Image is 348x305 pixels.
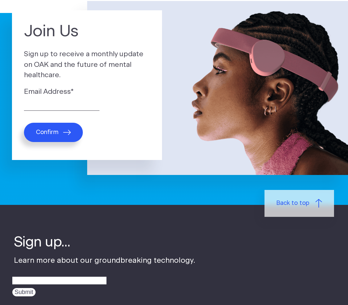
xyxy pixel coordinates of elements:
h4: Sign up... [14,233,195,252]
input: Submit [12,288,36,296]
button: Confirm [24,123,83,142]
span: Confirm [36,129,59,136]
p: Sign up to receive a monthly update on OAK and the future of mental healthcare. [24,49,150,80]
span: Back to top [276,199,309,208]
label: Email Address [24,86,150,97]
a: Back to top [264,190,334,217]
h1: Join Us [24,22,150,41]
